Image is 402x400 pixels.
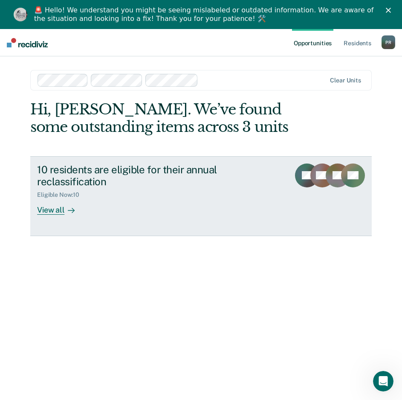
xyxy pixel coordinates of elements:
div: Clear units [330,77,361,84]
div: Eligible Now : 10 [37,191,86,199]
iframe: Intercom live chat [373,371,393,391]
img: Profile image for Kim [14,8,27,21]
img: Recidiviz [7,38,48,47]
div: 🚨 Hello! We understand you might be seeing mislabeled or outdated information. We are aware of th... [34,6,375,23]
div: 10 residents are eligible for their annual reclassification [37,164,283,188]
a: Opportunities [292,29,333,56]
a: 10 residents are eligible for their annual reclassificationEligible Now:10View all [30,156,372,236]
div: Hi, [PERSON_NAME]. We’ve found some outstanding items across 3 units [30,101,304,136]
div: P R [382,35,395,49]
div: View all [37,199,85,215]
a: Residents [342,29,373,56]
div: Close [386,8,394,13]
button: PR [382,35,395,49]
